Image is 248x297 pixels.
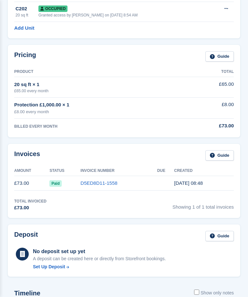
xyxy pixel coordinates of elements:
th: Created [174,166,234,176]
time: 2025-08-06 07:48:49 UTC [174,180,203,186]
input: Show only notes [194,290,199,295]
a: Guide [205,51,234,62]
div: 20 sq ft [15,12,38,18]
div: No deposit set up yet [33,248,166,255]
a: Set Up Deposit [33,263,166,270]
span: Showing 1 of 1 total invoices [172,198,234,212]
h2: Timeline [14,290,40,297]
div: Total Invoiced [14,198,46,204]
th: Total [187,67,234,77]
td: £8.00 [187,97,234,118]
div: C202 [15,5,38,13]
div: 20 sq ft × 1 [14,81,187,88]
a: Add Unit [14,25,34,32]
th: Invoice Number [80,166,157,176]
h2: Invoices [14,150,40,161]
h2: Deposit [14,231,38,242]
div: Set Up Deposit [33,263,65,270]
th: Due [157,166,174,176]
div: £73.00 [187,122,234,130]
th: Status [49,166,80,176]
div: £8.00 every month [14,109,187,115]
p: A deposit can be created here or directly from Storefront bookings. [33,255,166,262]
h2: Pricing [14,51,36,62]
a: Guide [205,231,234,242]
a: D5ED8D11-1558 [80,180,117,186]
a: Guide [205,150,234,161]
td: £73.00 [14,176,49,191]
th: Product [14,67,187,77]
div: Protection £1,000.00 × 1 [14,101,187,109]
td: £65.00 [187,77,234,97]
span: Occupied [38,5,67,12]
div: Granted access by [PERSON_NAME] on [DATE] 8:54 AM [38,12,210,18]
div: £65.00 every month [14,88,187,94]
th: Amount [14,166,49,176]
div: BILLED EVERY MONTH [14,124,187,129]
div: £73.00 [14,204,46,212]
span: Paid [49,180,61,187]
label: Show only notes [194,290,234,296]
